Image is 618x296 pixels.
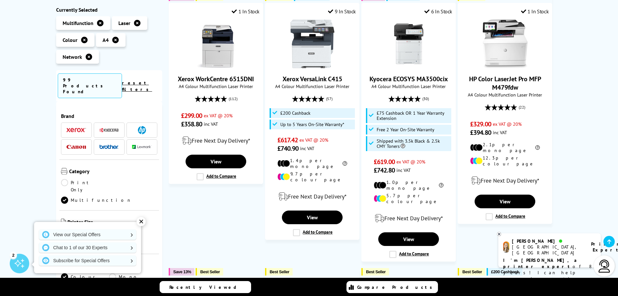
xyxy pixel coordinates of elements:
img: Xerox WorkCentre 6515DNI [192,19,240,68]
span: A4 Colour Multifunction Laser Printer [365,83,452,89]
a: View [186,155,246,168]
span: inc VAT [204,121,218,127]
span: Laser [118,20,130,26]
span: (30) [422,93,429,105]
span: A4 Colour Multifunction Laser Printer [269,83,356,89]
a: View [282,211,342,224]
img: HP Color LaserJet Pro MFP M479fdw [481,19,529,68]
span: £75 Cashback OR 1 Year Warranty Extension [377,110,450,121]
button: Save 13% [169,268,194,276]
span: £740.90 [277,144,298,153]
a: Chat to 1 of our 30 Experts [39,242,136,253]
a: Subscribe for Special Offers [39,255,136,266]
div: Currently Selected [56,6,163,13]
button: Best Seller [361,268,389,276]
img: Xerox VersaLink C415 [288,19,337,68]
a: Canon [67,143,86,151]
a: Xerox WorkCentre 6515DNI [192,63,240,70]
button: Best Seller [196,268,223,276]
span: £200 Cashback [280,110,310,116]
span: (22) [519,101,525,113]
div: [PERSON_NAME] [512,238,583,244]
span: Network [63,54,82,60]
span: Free 2 Year On-Site Warranty [377,127,434,132]
a: Xerox WorkCentre 6515DNI [178,75,254,83]
span: inc VAT [396,167,411,173]
a: View [378,232,439,246]
img: Xerox [67,128,86,133]
span: £299.00 [181,111,202,120]
span: (112) [229,93,237,105]
span: ex VAT @ 20% [396,159,425,165]
span: A4 Colour Multifunction Laser Printer [461,92,549,98]
span: £742.80 [374,166,395,174]
div: modal_delivery [461,172,549,190]
a: Xerox VersaLink C415 [283,75,342,83]
a: Print Only [61,179,109,193]
a: Colour [61,273,109,280]
span: ex VAT @ 20% [204,112,233,119]
b: I'm [PERSON_NAME], a printer expert [503,257,579,269]
a: Compare Products [346,281,438,293]
div: 6 In Stock [424,8,452,15]
span: ex VAT @ 20% [299,137,328,143]
div: [GEOGRAPHIC_DATA], [GEOGRAPHIC_DATA] [512,244,583,256]
a: reset filters [122,80,152,92]
li: 5.7p per colour page [374,193,443,204]
a: HP [132,126,151,134]
button: Best Seller [265,268,293,276]
span: Shipped with 3.5k Black & 2.5k CMY Toners [377,138,450,149]
div: 2 [10,251,17,259]
a: Kyocera [99,126,119,134]
div: 1 In Stock [232,8,260,15]
span: 99 Products Found [58,73,122,98]
li: 1.0p per mono page [374,179,443,191]
span: Multifunction [63,20,93,26]
a: HP Color LaserJet Pro MFP M479fdw [481,63,529,70]
p: of 8 years! I can help you choose the right product [503,257,596,288]
img: Lexmark [132,145,151,149]
span: (57) [326,93,333,105]
label: Add to Compare [293,229,333,236]
img: amy-livechat.png [503,241,509,253]
div: 9 In Stock [328,8,356,15]
a: Mono [109,273,157,280]
a: Kyocera ECOSYS MA3500cix [370,75,448,83]
span: inc VAT [493,129,507,135]
a: Brother [99,143,119,151]
li: 2.1p per mono page [470,142,540,153]
a: Lexmark [132,143,151,151]
span: Best Seller [200,269,220,274]
a: Xerox [67,126,86,134]
label: Add to Compare [389,251,429,258]
img: HP [138,126,146,134]
span: Save 13% [173,269,191,274]
span: inc VAT [300,145,314,151]
span: £329.00 [470,120,491,128]
span: Recently Viewed [169,284,243,290]
a: Recently Viewed [160,281,251,293]
span: Best Seller [366,269,386,274]
img: Kyocera ECOSYS MA3500cix [384,19,433,68]
div: modal_delivery [269,187,356,206]
span: Category [69,168,158,176]
div: 1 In Stock [521,8,549,15]
span: £358.80 [181,120,202,128]
img: Brother [99,145,119,149]
img: Kyocera [99,128,119,133]
span: Colour [63,37,78,43]
div: ✕ [137,217,146,226]
li: 1.4p per mono page [277,158,347,169]
span: £200 Cashback [491,269,519,274]
li: 12.3p per colour page [470,155,540,167]
span: £394.80 [470,128,491,137]
li: 9.7p per colour page [277,171,347,183]
div: modal_delivery [172,132,260,150]
label: Add to Compare [197,173,236,180]
a: HP Color LaserJet Pro MFP M479fdw [469,75,541,92]
a: Kyocera ECOSYS MA3500cix [384,63,433,70]
button: Best Seller [458,268,485,276]
span: Brand [61,113,158,119]
div: modal_delivery [365,209,452,227]
img: Category [61,168,67,174]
